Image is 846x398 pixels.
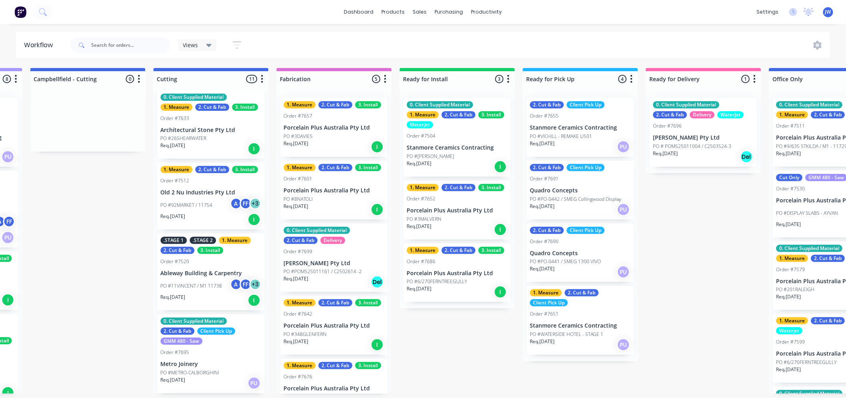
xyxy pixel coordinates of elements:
div: I [248,294,261,307]
p: PO #PO-0441 / SMEG 1300 VIVO [530,258,601,265]
div: 2. Cut & FabClient Pick UpOrder #7690Quadro ConceptsPO #PO-0441 / SMEG 1300 VIVOReq.[DATE]PU [527,224,634,282]
p: PO #METRO-CALBORGHINI [161,369,219,376]
div: 0. Client Supplied Material [284,227,350,234]
div: productivity [467,6,506,18]
div: 3. Install [198,247,223,254]
p: Req. [DATE] [407,223,432,230]
div: 0. Client Supplied Material [161,318,227,325]
p: Quadro Concepts [530,187,631,194]
div: PU [248,377,261,390]
div: Order #7655 [530,112,559,120]
div: FF [240,198,252,210]
div: Client Pick Up [198,328,235,335]
p: Porcelain Plus Australia Pty Ltd [407,270,508,277]
p: PO #3MALVERN [407,216,442,223]
p: Req. [DATE] [407,160,432,167]
div: Order #7511 [776,122,805,130]
div: 3. Install [355,362,381,369]
div: Order #7651 [530,310,559,318]
div: 2. Cut & Fab [284,237,318,244]
div: Order #7633 [161,115,190,122]
div: PU [617,203,630,216]
p: Stanmore Ceramics Contracting [530,124,631,131]
div: 0. Client Supplied Material1. Measure2. Cut & Fab3. InstallWaterjetOrder #7504Stanmore Ceramics C... [404,98,511,177]
div: Client Pick Up [567,164,605,171]
p: Porcelain Plus Australia Pty Ltd [284,187,385,194]
div: 1. Measure2. Cut & Fab3. InstallOrder #7657Porcelain Plus Australia Pty LtdPO #3DAVIESReq.[DATE]I [281,98,388,157]
div: 0. Client Supplied Material [776,245,843,252]
p: Req. [DATE] [530,338,555,345]
div: Del [371,276,384,288]
p: Stanmore Ceramics Contracting [407,144,508,151]
div: I [371,338,384,351]
div: 2. Cut & Fab [530,227,564,234]
p: Req. [DATE] [776,293,801,300]
span: Views [183,41,198,49]
div: 3. Install [479,111,505,118]
div: 0. Client Supplied Material [776,101,843,108]
div: 0. Client Supplied Material2. Cut & FabDeliveryWaterjetOrder #7696[PERSON_NAME] Pty LtdPO # POMS2... [650,98,757,167]
div: 1. Measure2. Cut & Fab3. InstallOrder #7686Porcelain Plus Australia Pty LtdPO #6/270FERNTREEGULLY... [404,244,511,302]
div: 3. Install [355,164,381,171]
p: Quadro Concepts [530,250,631,257]
div: .STAGE 1.STAGE 21. Measure2. Cut & Fab3. InstallOrder #7520Ableway Building & CarpentryPO #11VINC... [158,234,265,310]
div: Order #7599 [776,338,805,346]
div: 1. Measure [284,164,316,171]
p: Porcelain Plus Australia Pty Ltd [284,124,385,131]
div: 2. Cut & FabClient Pick UpOrder #7655Stanmore Ceramics ContractingPO #VICHILL - REMAKE U501Req.[D... [527,98,634,157]
p: Req. [DATE] [653,150,678,157]
div: I [494,160,507,173]
div: purchasing [431,6,467,18]
div: 1. Measure [161,166,193,173]
p: PO #348GLENFERN [284,331,327,338]
div: 2. Cut & Fab [319,164,353,171]
p: PO #201RALEIGH [776,286,815,293]
div: Del [740,150,753,163]
div: 0. Client Supplied Material [407,101,473,108]
div: Order #7642 [284,310,313,318]
p: PO #POMS25011161 / C2502614 -2 [284,268,362,275]
div: 2. Cut & Fab [319,362,353,369]
div: Client Pick Up [567,101,605,108]
div: products [378,6,409,18]
div: 1. Measure2. Cut & Fab3. InstallOrder #7601Porcelain Plus Australia Pty LtdPO #8NATOLIReq.[DATE]I [281,161,388,220]
div: 2. Cut & Fab [811,255,845,262]
p: Porcelain Plus Australia Pty Ltd [284,385,385,392]
div: PU [617,338,630,351]
p: PO #3DAVIES [284,133,313,140]
div: I [494,286,507,298]
div: 2. Cut & Fab [442,247,476,254]
div: 2. Cut & Fab [530,101,564,108]
p: Req. [DATE] [530,265,555,272]
div: Waterjet [776,327,803,334]
p: Old 2 Nu Industries Pty Ltd [161,189,261,196]
p: Req. [DATE] [776,150,801,157]
div: FF [240,278,252,290]
div: 3. Install [355,101,381,108]
p: PO #8NATOLI [284,196,313,203]
p: Req. [DATE] [284,338,309,345]
div: 1. Measure [407,247,439,254]
p: PO # POMS25011004 / C2503524-3 [653,143,732,150]
div: 1. Measure [776,317,808,324]
div: 2. Cut & Fab [161,247,195,254]
div: Order #7504 [407,132,436,140]
div: PU [2,150,14,163]
div: 2. Cut & Fab [565,289,599,296]
div: 1. Measure [161,104,193,111]
div: Client Pick Up [567,227,605,234]
div: Order #7696 [653,122,682,130]
div: Order #7601 [284,175,313,182]
div: 1. Measure2. Cut & Fab3. InstallOrder #7642Porcelain Plus Australia Pty LtdPO #348GLENFERNReq.[DA... [281,296,388,355]
div: A [230,198,242,210]
div: 1. Measure [530,289,562,296]
div: 0. Client Supplied Material [776,390,843,397]
div: Order #7512 [161,177,190,184]
div: 0. Client Supplied Material2. Cut & FabClient Pick UpGMM 480 - SawOrder #7695Metro JoineryPO #MET... [158,314,265,393]
div: 3. Install [479,247,505,254]
div: 2. Cut & Fab [653,111,687,118]
div: 1. Measure [407,111,439,118]
p: [PERSON_NAME] Pty Ltd [284,260,385,267]
p: [PERSON_NAME] Pty Ltd [653,134,754,141]
span: JW [825,8,831,16]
